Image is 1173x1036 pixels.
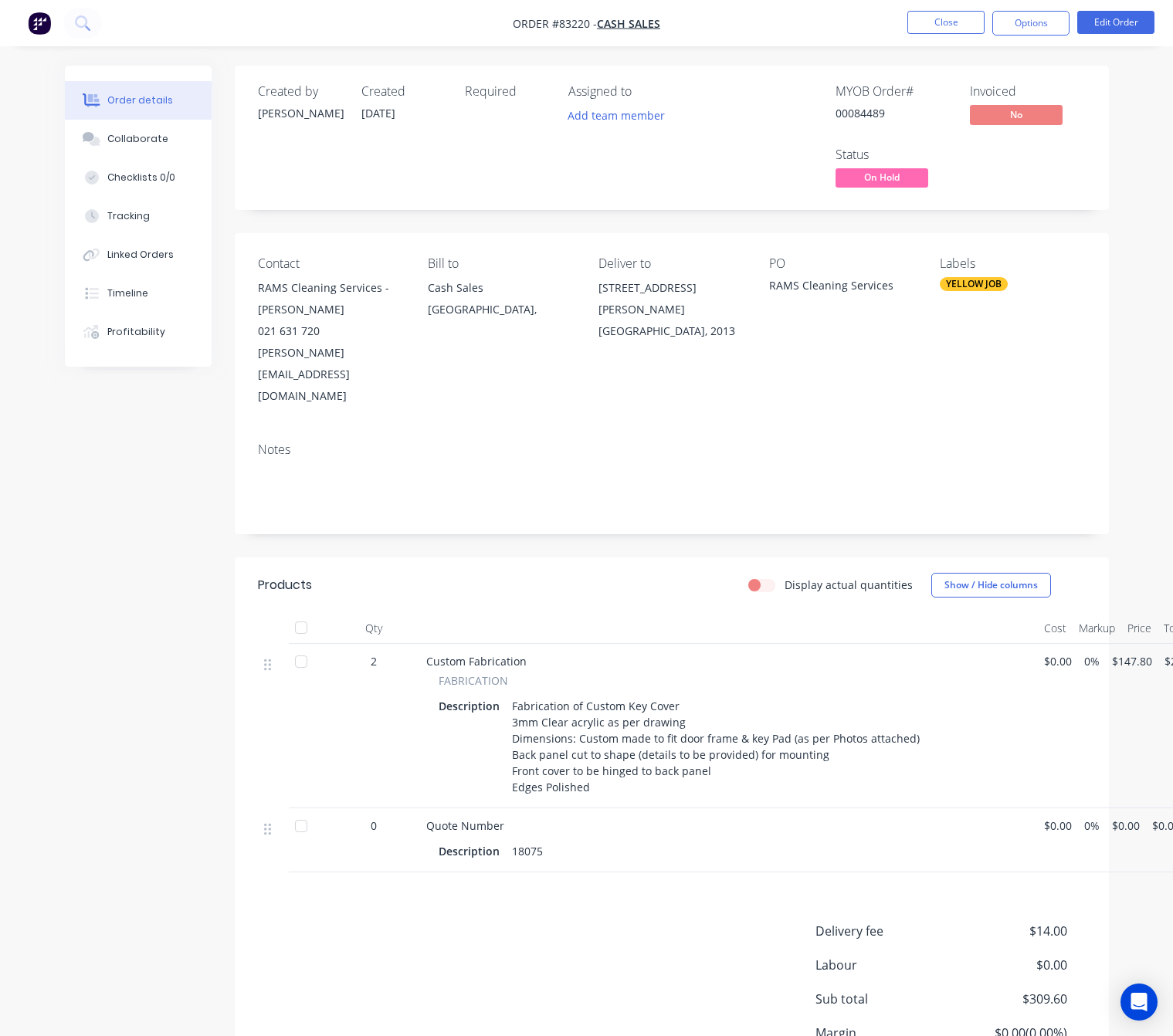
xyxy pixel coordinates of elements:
div: Bill to [428,256,574,271]
div: Cost [1038,613,1073,644]
div: RAMS Cleaning Services - [PERSON_NAME]021 631 720[PERSON_NAME][EMAIL_ADDRESS][DOMAIN_NAME] [258,277,404,407]
div: Markup [1073,613,1121,644]
div: Fabrication of Custom Key Cover 3mm Clear acrylic as per drawing Dimensions: Custom made to fit d... [506,695,926,798]
div: Invoiced [970,84,1086,99]
div: 021 631 720 [258,320,404,342]
div: [GEOGRAPHIC_DATA], 2013 [598,320,744,342]
div: MYOB Order # [836,84,951,99]
span: $14.00 [952,922,1066,940]
div: Deliver to [598,256,744,271]
span: 2 [371,653,377,669]
div: Description [439,840,506,862]
div: Notes [258,442,1086,457]
div: Created by [258,84,343,99]
div: 00084489 [836,105,951,121]
label: Display actual quantities [785,577,913,593]
span: Quote Number [426,818,504,833]
span: FABRICATION [439,672,508,689]
span: 0% [1084,818,1100,834]
span: $0.00 [1112,818,1140,834]
div: [STREET_ADDRESS][PERSON_NAME] [598,277,744,320]
img: Factory [28,12,51,35]
div: Order details [107,93,173,107]
button: Close [907,11,985,34]
button: Edit Order [1077,11,1154,34]
span: Custom Fabrication [426,654,527,669]
div: YELLOW JOB [940,277,1008,291]
div: [STREET_ADDRESS][PERSON_NAME][GEOGRAPHIC_DATA], 2013 [598,277,744,342]
button: Collaborate [65,120,212,158]
button: Profitability [65,313,212,351]
div: Products [258,576,312,594]
div: Required [465,84,550,99]
span: $147.80 [1112,653,1152,669]
div: Timeline [107,286,148,300]
span: $0.00 [952,956,1066,974]
div: Qty [327,613,420,644]
div: RAMS Cleaning Services [769,277,915,299]
span: 0 [371,818,377,834]
div: Checklists 0/0 [107,171,175,185]
div: Cash Sales [428,277,574,299]
div: Profitability [107,325,165,339]
div: [GEOGRAPHIC_DATA], [428,299,574,320]
span: No [970,105,1063,124]
div: Assigned to [568,84,723,99]
span: Labour [815,956,953,974]
span: $0.00 [1044,653,1072,669]
span: Delivery fee [815,922,953,940]
button: Options [992,11,1070,36]
div: Collaborate [107,132,168,146]
div: Contact [258,256,404,271]
button: Timeline [65,274,212,313]
div: Tracking [107,209,150,223]
div: Description [439,695,506,717]
button: Checklists 0/0 [65,158,212,197]
div: Cash Sales[GEOGRAPHIC_DATA], [428,277,574,327]
span: On Hold [836,168,928,188]
div: Status [836,147,951,162]
span: 0% [1084,653,1100,669]
span: Sub total [815,990,953,1008]
div: [PERSON_NAME][EMAIL_ADDRESS][DOMAIN_NAME] [258,342,404,407]
span: Order #83220 - [513,16,597,31]
button: Add team member [568,105,673,126]
a: Cash Sales [597,16,660,31]
div: Price [1121,613,1158,644]
button: Linked Orders [65,235,212,274]
button: On Hold [836,168,928,191]
div: Labels [940,256,1086,271]
button: Order details [65,81,212,120]
span: $309.60 [952,990,1066,1008]
button: Add team member [559,105,673,126]
div: Created [361,84,446,99]
span: $0.00 [1044,818,1072,834]
div: RAMS Cleaning Services - [PERSON_NAME] [258,277,404,320]
div: 18075 [506,840,549,862]
button: Show / Hide columns [931,573,1051,598]
div: Open Intercom Messenger [1120,984,1158,1021]
div: Linked Orders [107,248,174,262]
div: PO [769,256,915,271]
div: [PERSON_NAME] [258,105,343,121]
button: Tracking [65,197,212,235]
span: [DATE] [361,106,395,120]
